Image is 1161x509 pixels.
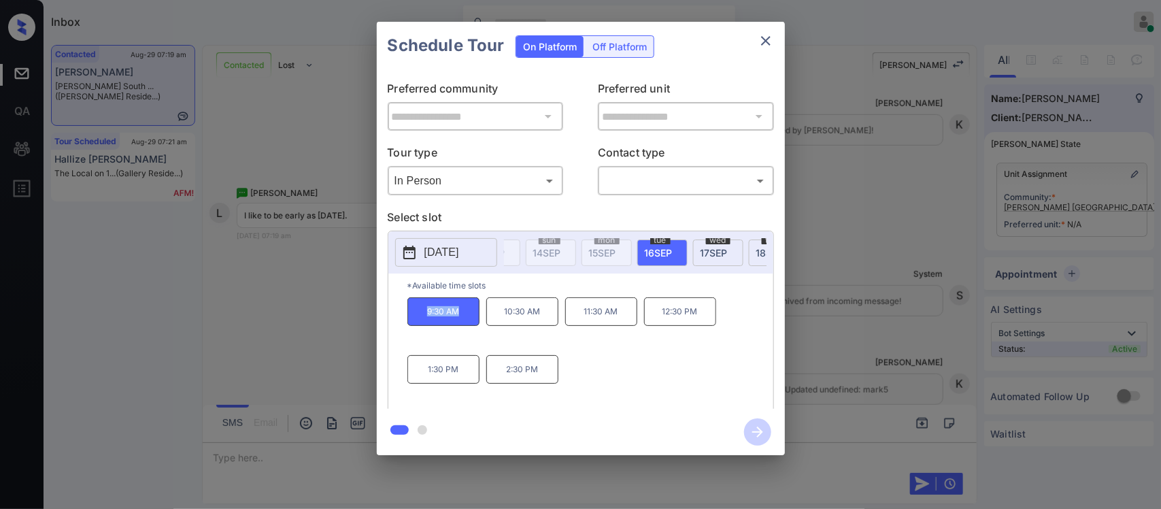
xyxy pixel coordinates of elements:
[645,247,673,259] span: 16 SEP
[749,240,799,266] div: date-select
[391,169,560,192] div: In Person
[598,144,774,166] p: Contact type
[706,236,730,244] span: wed
[637,240,688,266] div: date-select
[701,247,728,259] span: 17 SEP
[486,297,558,326] p: 10:30 AM
[565,297,637,326] p: 11:30 AM
[586,36,654,57] div: Off Platform
[486,355,558,384] p: 2:30 PM
[388,144,564,166] p: Tour type
[388,80,564,102] p: Preferred community
[407,274,773,297] p: *Available time slots
[424,244,459,261] p: [DATE]
[407,297,479,326] p: 9:30 AM
[407,355,479,384] p: 1:30 PM
[377,22,516,69] h2: Schedule Tour
[752,27,779,54] button: close
[756,247,784,259] span: 18 SEP
[693,240,743,266] div: date-select
[762,236,782,244] span: thu
[516,36,584,57] div: On Platform
[644,297,716,326] p: 12:30 PM
[388,209,774,231] p: Select slot
[598,80,774,102] p: Preferred unit
[650,236,671,244] span: tue
[395,238,497,267] button: [DATE]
